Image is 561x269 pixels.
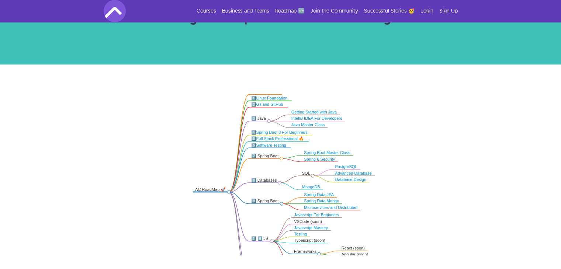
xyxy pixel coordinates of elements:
div: Typescript (soon) [294,238,326,243]
a: Roadmap 🆕 [275,7,304,15]
a: Advanced Database [335,171,371,175]
div: 4️⃣ [251,130,310,135]
div: 2️⃣ [251,102,285,107]
a: PostgreSQL [335,165,357,169]
a: Javascript For Beginners [294,213,339,217]
a: Courses [197,7,216,15]
div: Frameworks [294,249,317,254]
a: Testing [294,232,307,236]
div: SQL [302,171,311,176]
a: Spring Boot 3 For Beginners [256,130,307,134]
a: IntelliJ IDEA For Developers [291,116,342,121]
div: React (soon) [342,246,365,251]
div: 7️⃣ Spring Boot [251,154,280,159]
a: Sign Up [439,7,458,15]
a: Git and GitHub [256,102,283,107]
div: 8️⃣ Databases [251,178,278,183]
a: Getting Started with Java [291,110,337,114]
a: Javascript Mastery [294,226,328,230]
div: 1️⃣ [251,96,290,101]
a: Spring Boot Master Class [304,151,350,155]
a: Linux Foundation [256,96,287,100]
div: Angular (soon) [342,252,368,257]
div: AC RoadMap 🚀 [195,187,227,192]
a: Business and Teams [222,7,269,15]
div: 9️⃣ Spring Boot [251,199,280,204]
a: Microservices and Distributed [304,205,357,210]
a: Join the Community [310,7,358,15]
div: 1️⃣ 0️⃣ JS [251,236,270,241]
a: Full Stack Professional 🔥 [256,137,304,141]
div: 3️⃣ Java [251,116,267,121]
a: MongoDB [302,185,320,189]
a: Login [420,7,433,15]
a: Spring Data JPA [304,192,334,197]
a: Successful Stories 🥳 [364,7,415,15]
div: 6️⃣ [251,143,288,148]
a: Spring Data Mongo [304,199,339,203]
a: Spring 6 Security [304,157,335,161]
a: Software Testing [256,143,286,147]
div: VSCode (soon) [294,219,322,224]
a: Java Master Class [291,123,325,127]
div: 5️⃣ [251,136,307,142]
a: Database Design [335,177,366,182]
